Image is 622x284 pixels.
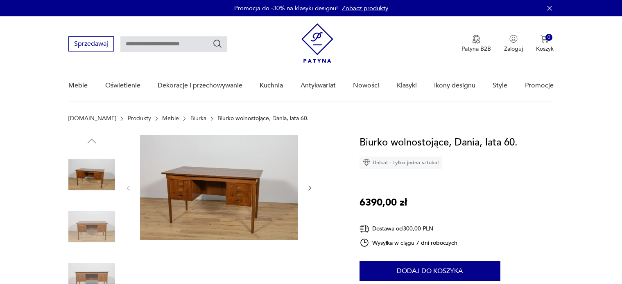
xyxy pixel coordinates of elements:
img: Zdjęcie produktu Biurko wolnostojące, Dania, lata 60. [140,135,298,240]
img: Ikona koszyka [541,35,549,43]
a: Sprzedawaj [68,42,114,47]
a: Ikony designu [434,70,475,101]
div: Unikat - tylko jedna sztuka! [360,157,442,169]
p: Zaloguj [504,45,523,53]
a: Produkty [128,115,151,122]
a: Zobacz produkty [342,4,388,12]
a: Biurka [190,115,206,122]
p: Patyna B2B [461,45,491,53]
a: [DOMAIN_NAME] [68,115,116,122]
h1: Biurko wolnostojące, Dania, lata 60. [360,135,518,150]
img: Ikona diamentu [363,159,370,166]
a: Style [493,70,507,101]
p: Promocja do -30% na klasyki designu! [234,4,338,12]
img: Ikona medalu [472,35,480,44]
a: Dekoracje i przechowywanie [158,70,242,101]
a: Kuchnia [260,70,283,101]
p: Biurko wolnostojące, Dania, lata 60. [217,115,309,122]
button: Dodaj do koszyka [360,261,500,281]
a: Meble [68,70,88,101]
p: Koszyk [536,45,554,53]
div: Wysyłka w ciągu 7 dni roboczych [360,238,458,248]
div: Dostawa od 300,00 PLN [360,224,458,234]
a: Nowości [353,70,379,101]
img: Zdjęcie produktu Biurko wolnostojące, Dania, lata 60. [68,151,115,198]
button: Sprzedawaj [68,36,114,51]
a: Ikona medaluPatyna B2B [461,35,491,53]
a: Antykwariat [301,70,336,101]
img: Ikonka użytkownika [509,35,518,43]
p: 6390,00 zł [360,195,407,210]
button: 0Koszyk [536,35,554,53]
img: Ikona dostawy [360,224,369,234]
a: Meble [162,115,179,122]
button: Patyna B2B [461,35,491,53]
a: Oświetlenie [105,70,140,101]
div: 0 [545,34,552,41]
a: Promocje [525,70,554,101]
img: Zdjęcie produktu Biurko wolnostojące, Dania, lata 60. [68,203,115,250]
img: Patyna - sklep z meblami i dekoracjami vintage [301,23,333,63]
button: Szukaj [213,39,222,49]
a: Klasyki [397,70,417,101]
button: Zaloguj [504,35,523,53]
